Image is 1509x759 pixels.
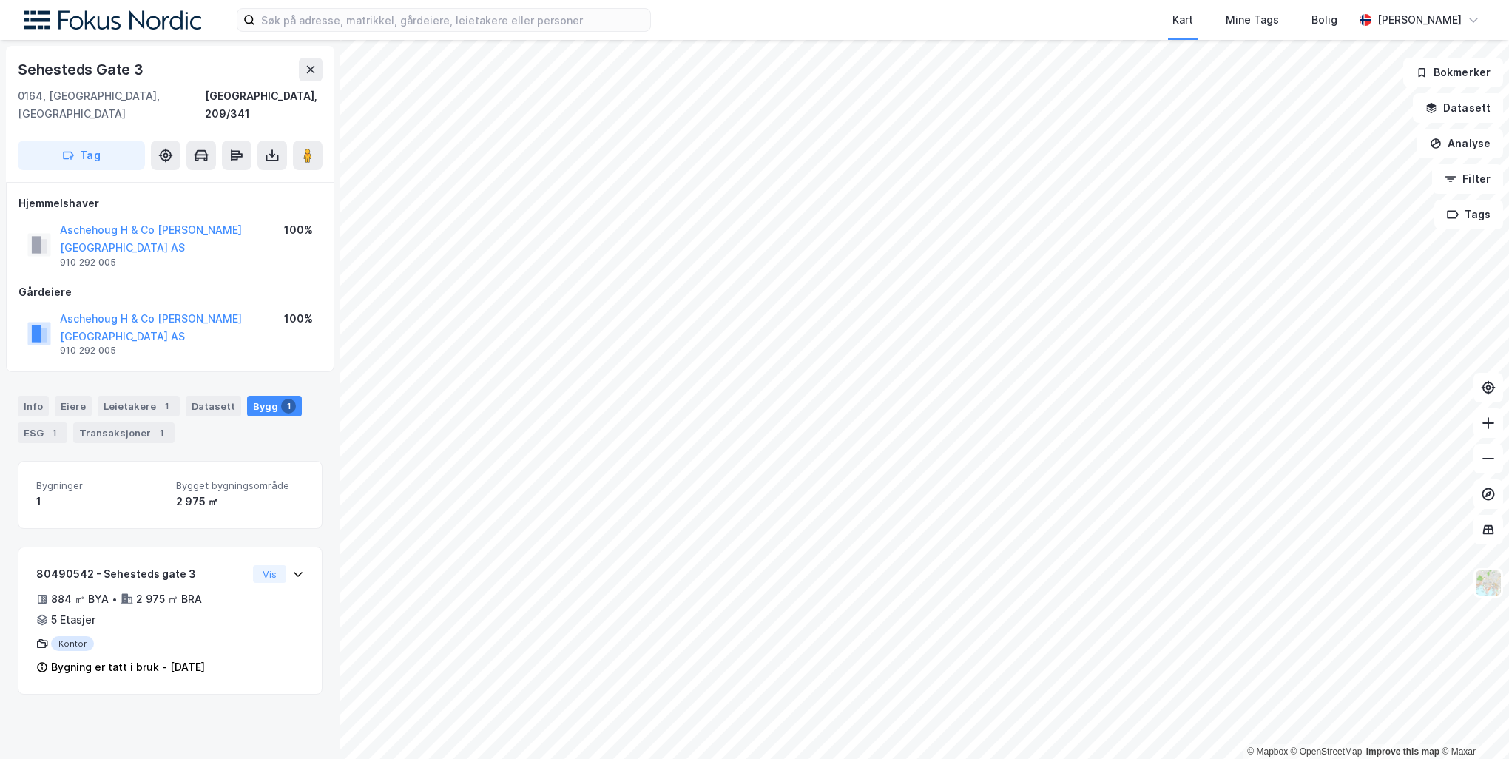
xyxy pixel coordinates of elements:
[1434,200,1503,229] button: Tags
[176,479,304,492] span: Bygget bygningsområde
[18,87,205,123] div: 0164, [GEOGRAPHIC_DATA], [GEOGRAPHIC_DATA]
[18,283,322,301] div: Gårdeiere
[284,310,313,328] div: 100%
[1432,164,1503,194] button: Filter
[60,257,116,269] div: 910 292 005
[176,493,304,510] div: 2 975 ㎡
[1413,93,1503,123] button: Datasett
[112,593,118,605] div: •
[73,422,175,443] div: Transaksjoner
[60,345,116,357] div: 910 292 005
[24,10,201,30] img: fokus-nordic-logo.8a93422641609758e4ac.png
[1403,58,1503,87] button: Bokmerker
[98,396,180,416] div: Leietakere
[18,396,49,416] div: Info
[154,425,169,440] div: 1
[51,658,205,676] div: Bygning er tatt i bruk - [DATE]
[1291,746,1363,757] a: OpenStreetMap
[1247,746,1288,757] a: Mapbox
[1435,688,1509,759] div: Kontrollprogram for chat
[55,396,92,416] div: Eiere
[1377,11,1462,29] div: [PERSON_NAME]
[136,590,202,608] div: 2 975 ㎡ BRA
[284,221,313,239] div: 100%
[18,195,322,212] div: Hjemmelshaver
[51,590,109,608] div: 884 ㎡ BYA
[253,565,286,583] button: Vis
[1311,11,1337,29] div: Bolig
[1366,746,1439,757] a: Improve this map
[36,479,164,492] span: Bygninger
[18,141,145,170] button: Tag
[1435,688,1509,759] iframe: Chat Widget
[186,396,241,416] div: Datasett
[205,87,323,123] div: [GEOGRAPHIC_DATA], 209/341
[281,399,296,414] div: 1
[1417,129,1503,158] button: Analyse
[1474,569,1502,597] img: Z
[18,422,67,443] div: ESG
[247,396,302,416] div: Bygg
[36,565,247,583] div: 80490542 - Sehesteds gate 3
[18,58,146,81] div: Sehesteds Gate 3
[36,493,164,510] div: 1
[255,9,650,31] input: Søk på adresse, matrikkel, gårdeiere, leietakere eller personer
[47,425,61,440] div: 1
[159,399,174,414] div: 1
[1172,11,1193,29] div: Kart
[51,611,95,629] div: 5 Etasjer
[1226,11,1279,29] div: Mine Tags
